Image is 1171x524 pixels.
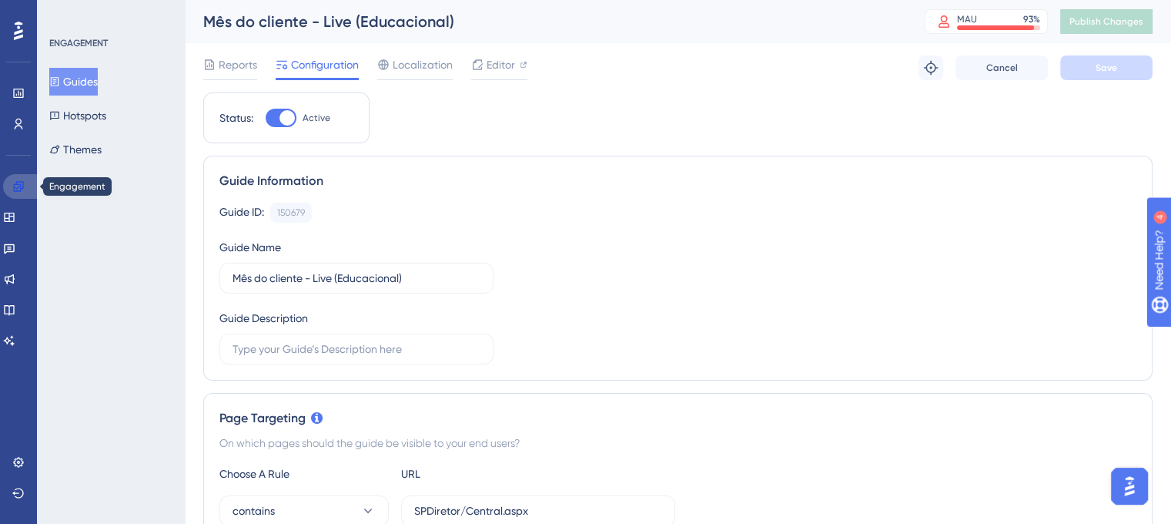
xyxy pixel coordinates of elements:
[393,55,453,74] span: Localization
[219,55,257,74] span: Reports
[203,11,886,32] div: Mês do cliente - Live (Educacional)
[986,62,1018,74] span: Cancel
[219,238,281,257] div: Guide Name
[401,465,570,483] div: URL
[1069,15,1143,28] span: Publish Changes
[1106,463,1153,509] iframe: UserGuiding AI Assistant Launcher
[219,172,1136,190] div: Guide Information
[49,102,106,129] button: Hotspots
[219,409,1136,428] div: Page Targeting
[291,55,359,74] span: Configuration
[219,434,1136,452] div: On which pages should the guide be visible to your end users?
[1096,62,1117,74] span: Save
[414,502,662,519] input: yourwebsite.com/path
[49,37,108,49] div: ENGAGEMENT
[957,13,977,25] div: MAU
[107,8,112,20] div: 4
[277,207,305,219] div: 150679
[219,109,253,127] div: Status:
[1060,55,1153,80] button: Save
[303,112,330,124] span: Active
[219,203,264,223] div: Guide ID:
[955,55,1048,80] button: Cancel
[219,309,308,327] div: Guide Description
[1023,13,1040,25] div: 93 %
[233,270,480,287] input: Type your Guide’s Name here
[233,341,480,358] input: Type your Guide’s Description here
[233,502,275,520] span: contains
[1060,9,1153,34] button: Publish Changes
[49,68,98,96] button: Guides
[49,136,102,163] button: Themes
[487,55,515,74] span: Editor
[219,465,389,483] div: Choose A Rule
[36,4,96,22] span: Need Help?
